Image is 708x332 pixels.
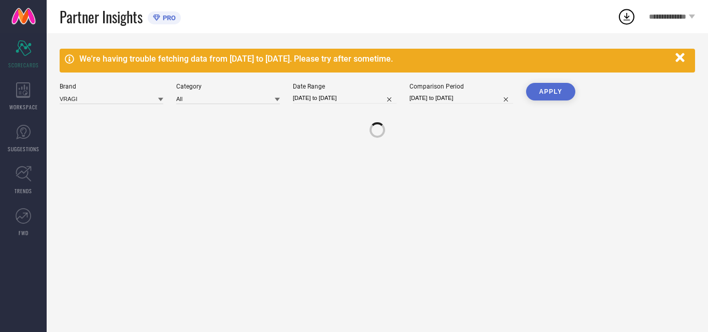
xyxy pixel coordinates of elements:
[409,83,513,90] div: Comparison Period
[160,14,176,22] span: PRO
[15,187,32,195] span: TRENDS
[526,83,575,100] button: APPLY
[9,103,38,111] span: WORKSPACE
[8,61,39,69] span: SCORECARDS
[617,7,636,26] div: Open download list
[19,229,29,237] span: FWD
[60,83,163,90] div: Brand
[8,145,39,153] span: SUGGESTIONS
[176,83,280,90] div: Category
[409,93,513,104] input: Select comparison period
[293,93,397,104] input: Select date range
[293,83,397,90] div: Date Range
[79,54,670,64] div: We're having trouble fetching data from [DATE] to [DATE]. Please try after sometime.
[60,6,143,27] span: Partner Insights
